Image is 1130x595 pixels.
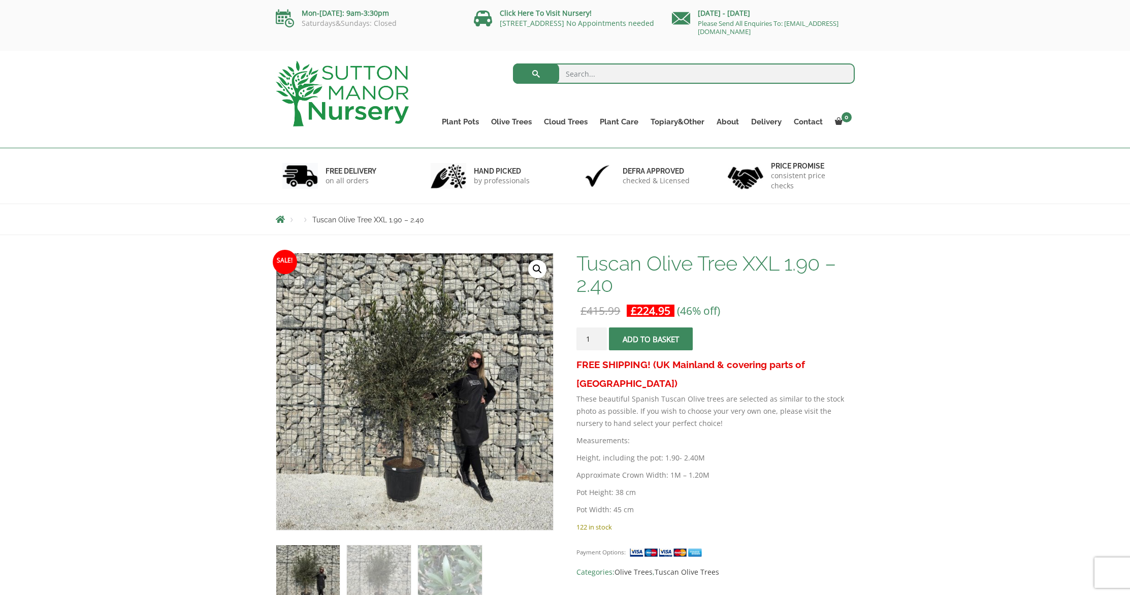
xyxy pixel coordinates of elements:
[728,160,763,191] img: 4.jpg
[276,19,459,27] p: Saturdays&Sundays: Closed
[273,250,297,274] span: Sale!
[829,115,855,129] a: 0
[672,7,855,19] p: [DATE] - [DATE]
[771,171,848,191] p: consistent price checks
[631,304,637,318] span: £
[282,163,318,189] img: 1.jpg
[609,327,693,350] button: Add to basket
[842,112,852,122] span: 0
[276,61,409,126] img: logo
[474,176,530,186] p: by professionals
[631,304,670,318] bdi: 224.95
[580,304,587,318] span: £
[771,161,848,171] h6: Price promise
[576,355,854,393] h3: FREE SHIPPING! (UK Mainland & covering parts of [GEOGRAPHIC_DATA])
[576,253,854,295] h1: Tuscan Olive Tree XXL 1.90 – 2.40
[485,115,538,129] a: Olive Trees
[711,115,745,129] a: About
[276,253,553,530] img: Tuscan Olive Tree XXL 1.90 - 2.40 - us z
[623,176,690,186] p: checked & Licensed
[576,566,854,578] span: Categories: ,
[576,452,854,464] p: Height, including the pot: 1.90- 2.40M
[538,115,594,129] a: Cloud Trees
[580,304,620,318] bdi: 415.99
[576,435,854,447] p: Measurements:
[629,547,705,558] img: payment supported
[276,7,459,19] p: Mon-[DATE]: 9am-3:30pm
[788,115,829,129] a: Contact
[312,216,424,224] span: Tuscan Olive Tree XXL 1.90 – 2.40
[745,115,788,129] a: Delivery
[576,469,854,481] p: Approximate Crown Width: 1M – 1.20M
[576,327,607,350] input: Product quantity
[576,393,854,429] p: These beautiful Spanish Tuscan Olive trees are selected as similar to the stock photo as possible...
[436,115,485,129] a: Plant Pots
[513,63,855,84] input: Search...
[623,167,690,176] h6: Defra approved
[615,567,653,577] a: Olive Trees
[576,548,626,556] small: Payment Options:
[326,176,376,186] p: on all orders
[655,567,719,577] a: Tuscan Olive Trees
[500,18,654,28] a: [STREET_ADDRESS] No Appointments needed
[594,115,644,129] a: Plant Care
[500,8,592,18] a: Click Here To Visit Nursery!
[644,115,711,129] a: Topiary&Other
[326,167,376,176] h6: FREE DELIVERY
[276,215,855,223] nav: Breadcrumbs
[528,260,546,278] a: View full-screen image gallery
[579,163,615,189] img: 3.jpg
[576,521,854,533] p: 122 in stock
[698,19,838,36] a: Please Send All Enquiries To: [EMAIL_ADDRESS][DOMAIN_NAME]
[474,167,530,176] h6: hand picked
[431,163,466,189] img: 2.jpg
[576,504,854,516] p: Pot Width: 45 cm
[576,486,854,499] p: Pot Height: 38 cm
[677,304,720,318] span: (46% off)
